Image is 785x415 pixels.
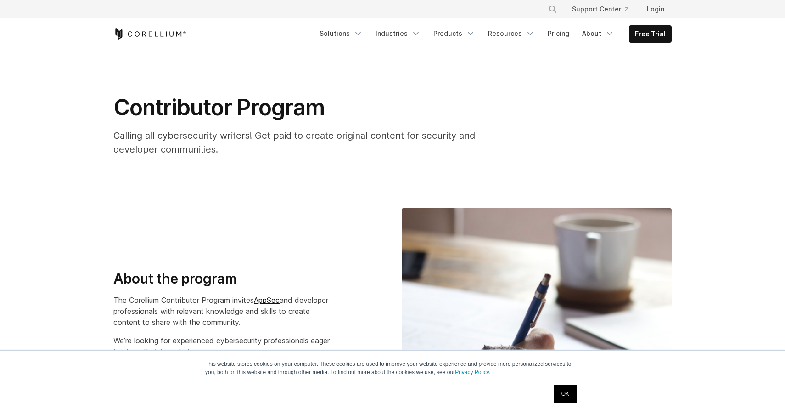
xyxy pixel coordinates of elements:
[565,1,636,17] a: Support Center
[314,25,368,42] a: Solutions
[542,25,575,42] a: Pricing
[482,25,540,42] a: Resources
[544,1,561,17] button: Search
[428,25,481,42] a: Products
[314,25,672,43] div: Navigation Menu
[455,369,490,375] a: Privacy Policy.
[205,360,580,376] p: This website stores cookies on your computer. These cookies are used to improve your website expe...
[537,1,672,17] div: Navigation Menu
[554,385,577,403] a: OK
[370,25,426,42] a: Industries
[639,1,672,17] a: Login
[629,26,671,42] a: Free Trial
[577,25,620,42] a: About
[113,28,186,40] a: Corellium Home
